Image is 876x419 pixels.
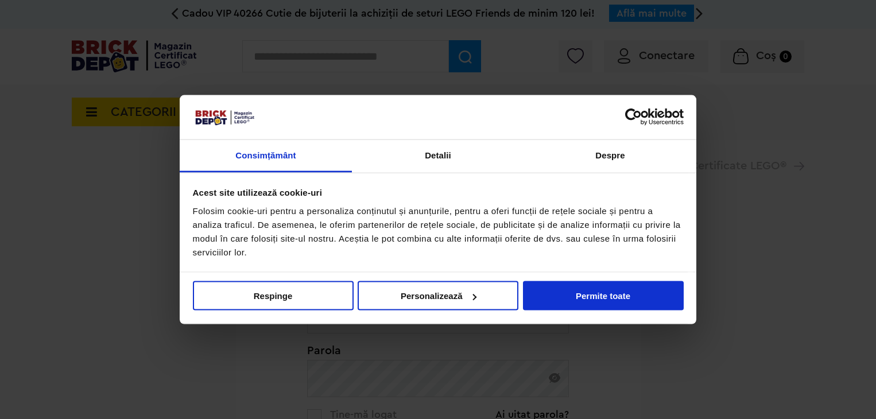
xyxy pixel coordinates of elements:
[193,186,684,200] div: Acest site utilizează cookie-uri
[524,139,696,172] a: Despre
[193,108,256,126] img: siglă
[193,204,684,259] div: Folosim cookie-uri pentru a personaliza conținutul și anunțurile, pentru a oferi funcții de rețel...
[583,108,684,126] a: Usercentrics Cookiebot - opens in a new window
[180,139,352,172] a: Consimțământ
[523,281,684,311] button: Permite toate
[352,139,524,172] a: Detalii
[193,281,354,311] button: Respinge
[358,281,518,311] button: Personalizează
